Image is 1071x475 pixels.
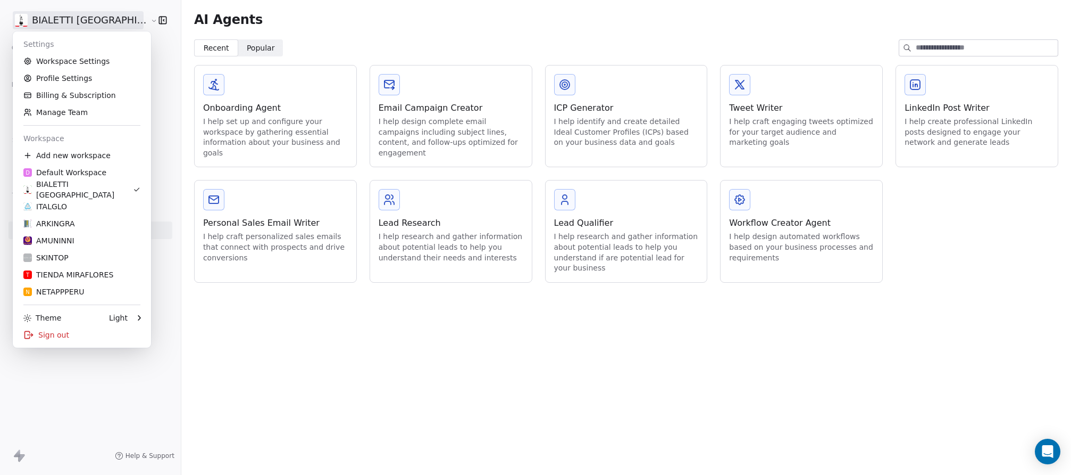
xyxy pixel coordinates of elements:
div: ARKINGRA [23,218,75,229]
div: BIALETTI [GEOGRAPHIC_DATA] [23,179,133,200]
div: AMUNINNI [23,235,74,246]
img: Risorsa%201.png [23,236,32,245]
a: Manage Team [17,104,147,121]
span: D [26,169,30,177]
div: Add new workspace [17,147,147,164]
span: N [26,288,30,296]
div: Theme [23,313,61,323]
div: Settings [17,36,147,53]
div: SKINTOP [23,252,69,263]
a: Profile Settings [17,70,147,87]
img: Bialetti_Peru%C3%8C%C2%81.jpg [23,185,32,194]
div: Light [109,313,128,323]
a: Workspace Settings [17,53,147,70]
img: Logo-ARKINGRA-V02.jpg [23,219,32,228]
div: ITALGLO [23,201,67,212]
span: T [26,271,29,279]
a: Billing & Subscription [17,87,147,104]
div: TIENDA MIRAFLORES [23,269,113,280]
img: download%20(1).png [23,253,32,262]
div: Default Workspace [23,167,106,178]
div: Sign out [17,326,147,343]
div: Workspace [17,130,147,147]
img: Logo-ITALGLO-srl-.jpg [23,202,32,211]
div: NETAPPPERU [23,286,85,297]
